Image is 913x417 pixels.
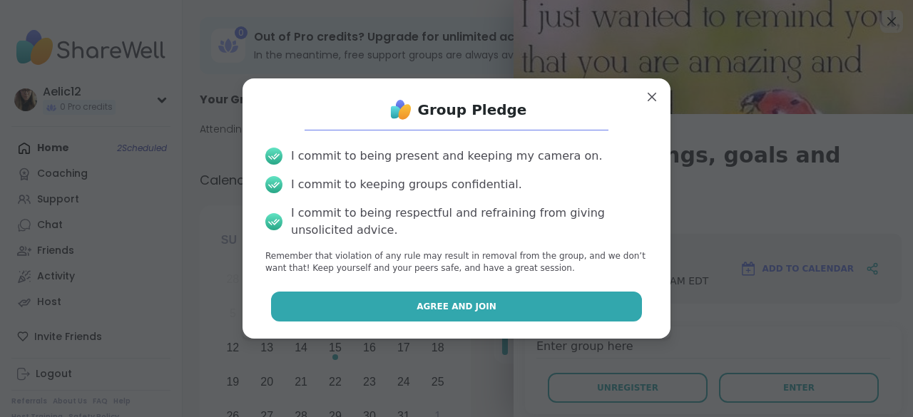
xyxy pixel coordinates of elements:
div: I commit to being respectful and refraining from giving unsolicited advice. [291,205,648,239]
img: ShareWell Logo [387,96,415,124]
span: Agree and Join [417,300,496,313]
p: Remember that violation of any rule may result in removal from the group, and we don’t want that!... [265,250,648,274]
div: I commit to keeping groups confidential. [291,176,522,193]
button: Agree and Join [271,292,643,321]
div: I commit to being present and keeping my camera on. [291,148,602,165]
h1: Group Pledge [418,100,527,120]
